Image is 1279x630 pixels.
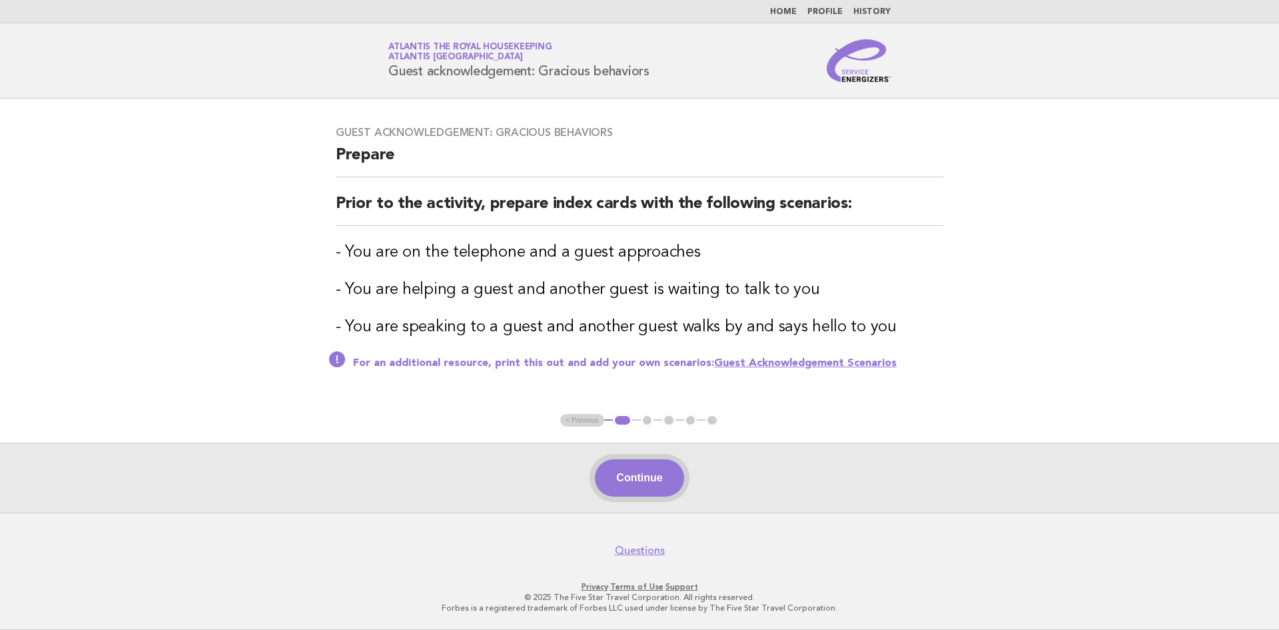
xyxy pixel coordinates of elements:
[807,8,843,16] a: Profile
[388,43,649,78] h1: Guest acknowledgement: Gracious behaviors
[853,8,891,16] a: History
[827,39,891,82] img: Service Energizers
[336,126,943,139] h3: Guest acknowledgement: Gracious behaviors
[665,582,698,591] a: Support
[714,358,897,369] a: Guest Acknowledgement Scenarios
[232,592,1047,603] p: © 2025 The Five Star Travel Corporation. All rights reserved.
[615,544,665,557] a: Questions
[336,193,943,226] h2: Prior to the activity, prepare index cards with the following scenarios:
[232,603,1047,613] p: Forbes is a registered trademark of Forbes LLC used under license by The Five Star Travel Corpora...
[770,8,797,16] a: Home
[595,459,683,497] button: Continue
[336,242,943,263] h3: - You are on the telephone and a guest approaches
[353,357,943,370] p: For an additional resource, print this out and add your own scenarios:
[336,279,943,301] h3: - You are helping a guest and another guest is waiting to talk to you
[336,145,943,177] h2: Prepare
[613,414,632,427] button: 1
[388,53,523,62] span: Atlantis [GEOGRAPHIC_DATA]
[582,582,608,591] a: Privacy
[336,317,943,338] h3: - You are speaking to a guest and another guest walks by and says hello to you
[388,43,552,61] a: Atlantis the Royal HousekeepingAtlantis [GEOGRAPHIC_DATA]
[232,581,1047,592] p: · ·
[610,582,663,591] a: Terms of Use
